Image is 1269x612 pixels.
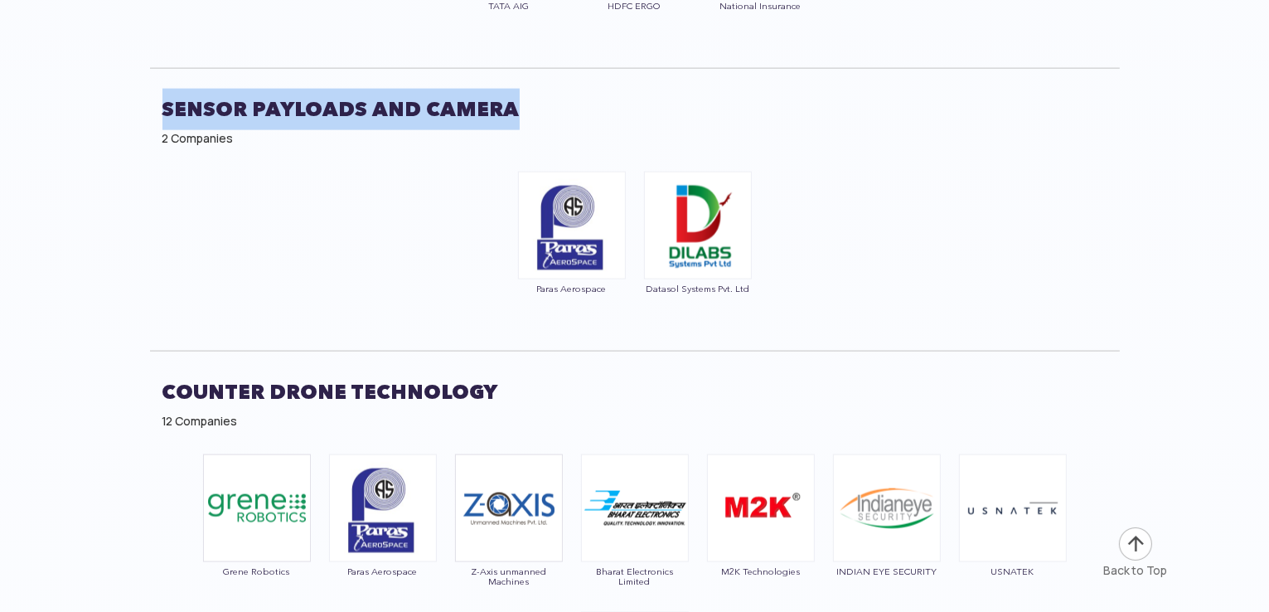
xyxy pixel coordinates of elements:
a: Paras Aerospace [517,217,627,294]
img: ic_usnatek.png [959,454,1067,562]
img: ic_arrow-up.png [1117,526,1154,562]
span: M2K Technologies [706,566,816,576]
div: 12 Companies [162,413,1107,430]
img: ic_m2k.png [707,454,815,562]
span: HDFC ERGO [580,1,690,11]
a: Grene Robotics [202,500,312,576]
span: Paras Aerospace [517,284,627,294]
span: USNATEK [958,566,1068,576]
img: ic_bharatelectronics.png [581,454,689,562]
a: M2K Technologies [706,500,816,576]
span: INDIAN EYE SECURITY [832,566,942,576]
span: Grene Robotics [202,566,312,576]
span: National Insurance [706,1,816,11]
h2: Sensor Payloads and Camera [162,89,1107,130]
span: Paras Aerospace [328,566,438,576]
span: Datasol Systems Pvt. Ltd [643,284,753,294]
img: ic_dilabs.png [644,172,752,279]
img: ic_paras.png [518,172,626,279]
span: Z-Axis unmanned Machines [454,566,564,586]
a: Bharat Electronics Limited [580,500,690,586]
img: ic_indianeyesecurity.png [833,454,941,562]
div: 2 Companies [162,130,1107,147]
a: Datasol Systems Pvt. Ltd [643,217,753,294]
h2: Counter Drone Technology [162,372,1107,413]
a: INDIAN EYE SECURITY [832,500,942,576]
a: Paras Aerospace [328,500,438,576]
div: Back to Top [1104,562,1168,579]
img: z-axiss.png [455,454,563,562]
img: green-Robotics.png [203,454,311,562]
span: Bharat Electronics Limited [580,566,690,586]
img: ic_paras.png [329,454,437,562]
span: TATA AIG [454,1,564,11]
a: Z-Axis unmanned Machines [454,500,564,586]
a: USNATEK [958,500,1068,576]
